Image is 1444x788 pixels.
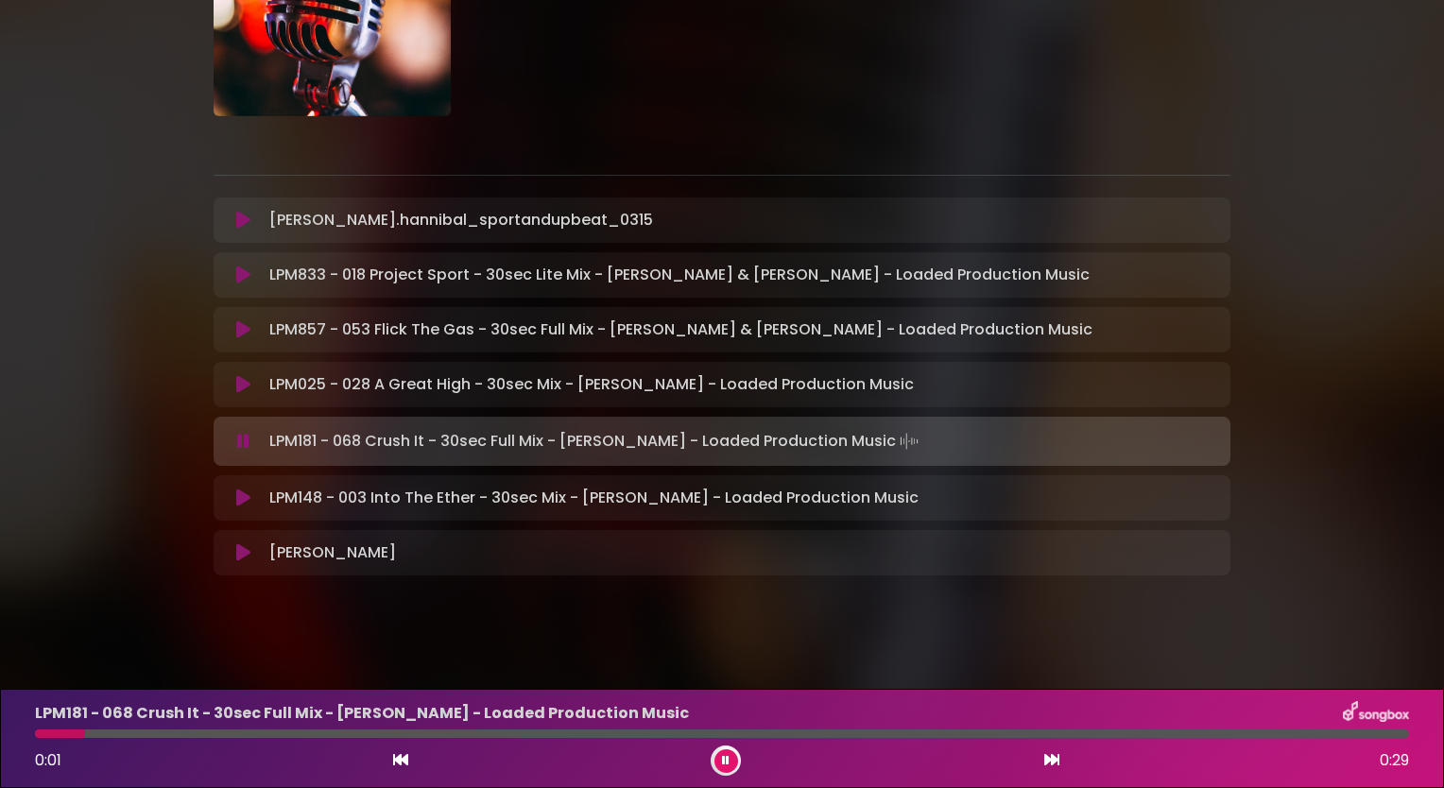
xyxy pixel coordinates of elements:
[896,428,922,454] img: waveform4.gif
[269,318,1092,341] p: LPM857 - 053 Flick The Gas - 30sec Full Mix - [PERSON_NAME] & [PERSON_NAME] - Loaded Production M...
[269,209,653,231] p: [PERSON_NAME].hannibal_sportandupbeat_0315
[269,373,914,396] p: LPM025 - 028 A Great High - 30sec Mix - [PERSON_NAME] - Loaded Production Music
[269,264,1090,286] p: LPM833 - 018 Project Sport - 30sec Lite Mix - [PERSON_NAME] & [PERSON_NAME] - Loaded Production M...
[269,541,396,564] p: [PERSON_NAME]
[269,428,922,454] p: LPM181 - 068 Crush It - 30sec Full Mix - [PERSON_NAME] - Loaded Production Music
[269,487,919,509] p: LPM148 - 003 Into The Ether - 30sec Mix - [PERSON_NAME] - Loaded Production Music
